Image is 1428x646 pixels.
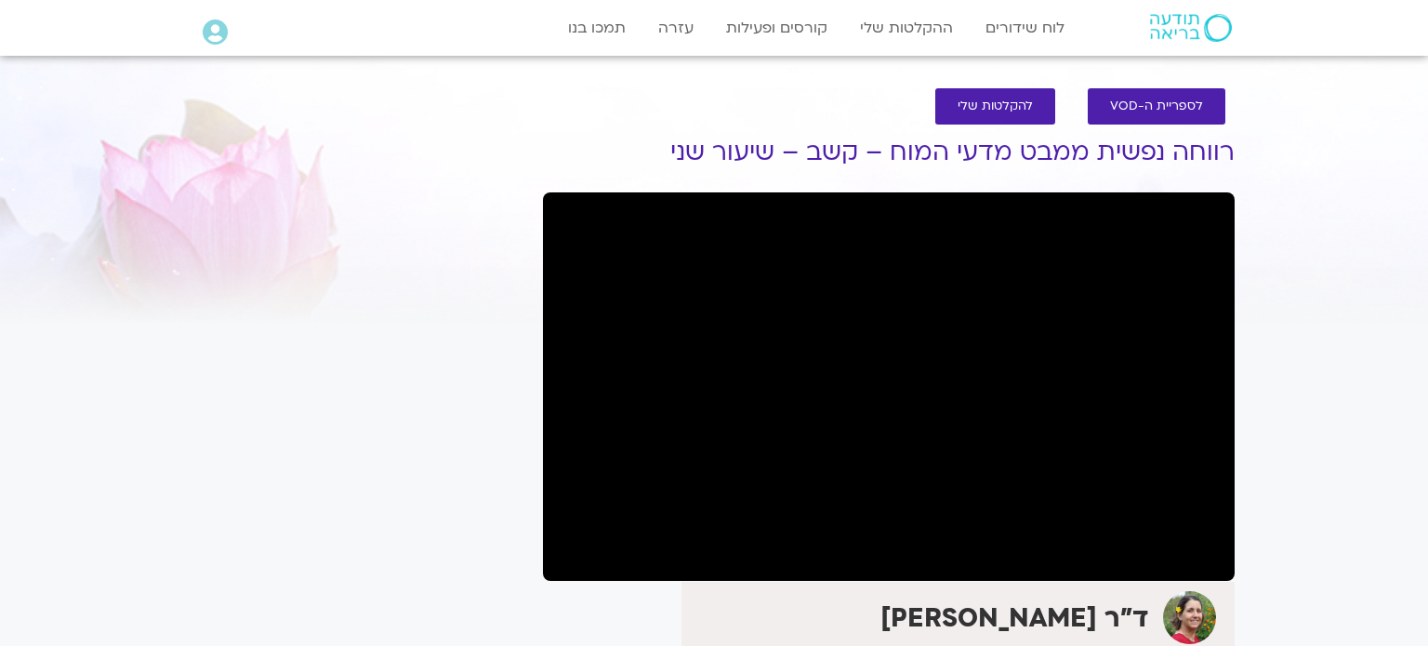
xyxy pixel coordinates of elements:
a: לוח שידורים [976,10,1074,46]
img: ד"ר נועה אלבלדה [1163,591,1216,644]
h1: רווחה נפשית ממבט מדעי המוח – קשב – שיעור שני [543,138,1235,166]
strong: ד"ר [PERSON_NAME] [880,600,1149,636]
a: להקלטות שלי [935,88,1055,125]
span: להקלטות שלי [958,99,1033,113]
a: ההקלטות שלי [851,10,962,46]
a: לספריית ה-VOD [1088,88,1225,125]
a: עזרה [649,10,703,46]
a: תמכו בנו [559,10,635,46]
img: תודעה בריאה [1150,14,1232,42]
a: קורסים ופעילות [717,10,837,46]
span: לספריית ה-VOD [1110,99,1203,113]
